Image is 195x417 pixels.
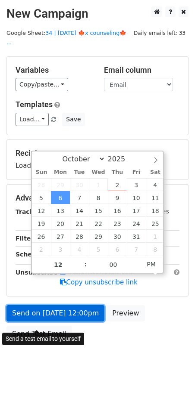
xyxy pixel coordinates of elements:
iframe: Chat Widget [152,376,195,417]
span: October 2, 2025 [108,178,127,191]
span: September 29, 2025 [51,178,70,191]
h5: Recipients [16,148,179,158]
span: Thu [108,170,127,175]
span: November 7, 2025 [127,243,146,256]
a: Send on [DATE] 12:00pm [6,305,104,321]
span: October 4, 2025 [146,178,165,191]
span: November 3, 2025 [51,243,70,256]
span: October 5, 2025 [32,191,51,204]
span: October 14, 2025 [70,204,89,217]
span: November 5, 2025 [89,243,108,256]
h5: Variables [16,65,91,75]
button: Save [62,113,85,126]
span: Click to toggle [139,256,163,273]
a: Templates [16,100,53,109]
span: October 15, 2025 [89,204,108,217]
span: November 8, 2025 [146,243,165,256]
span: October 31, 2025 [127,230,146,243]
span: Tue [70,170,89,175]
a: Daily emails left: 33 [131,30,189,36]
span: October 29, 2025 [89,230,108,243]
div: Send a test email to yourself [2,333,84,345]
span: October 11, 2025 [146,191,165,204]
span: Sun [32,170,51,175]
span: November 1, 2025 [146,230,165,243]
span: October 7, 2025 [70,191,89,204]
input: Year [105,155,136,163]
a: Preview [107,305,145,321]
span: November 6, 2025 [108,243,127,256]
span: October 30, 2025 [108,230,127,243]
span: Fri [127,170,146,175]
span: October 3, 2025 [127,178,146,191]
span: October 18, 2025 [146,204,165,217]
strong: Unsubscribe [16,269,58,276]
span: Daily emails left: 33 [131,28,189,38]
span: October 8, 2025 [89,191,108,204]
span: Wed [89,170,108,175]
span: : [85,256,87,273]
span: October 21, 2025 [70,217,89,230]
div: Loading... [16,148,179,171]
small: Google Sheet: [6,30,126,46]
strong: Schedule [16,251,47,258]
span: October 26, 2025 [32,230,51,243]
span: Sat [146,170,165,175]
span: October 19, 2025 [32,217,51,230]
a: 34 | [DATE] 🍁x counseling🍁 ... [6,30,126,46]
span: October 1, 2025 [89,178,108,191]
span: November 4, 2025 [70,243,89,256]
span: October 22, 2025 [89,217,108,230]
input: Minute [87,256,140,273]
label: UTM Codes [135,207,169,216]
span: October 27, 2025 [51,230,70,243]
span: November 2, 2025 [32,243,51,256]
span: October 12, 2025 [32,204,51,217]
span: October 20, 2025 [51,217,70,230]
span: October 25, 2025 [146,217,165,230]
span: October 10, 2025 [127,191,146,204]
h5: Advanced [16,193,179,203]
strong: Tracking [16,208,44,215]
input: Hour [32,256,85,273]
span: October 17, 2025 [127,204,146,217]
span: September 30, 2025 [70,178,89,191]
a: Copy/paste... [16,78,68,91]
span: Mon [51,170,70,175]
span: October 9, 2025 [108,191,127,204]
span: October 16, 2025 [108,204,127,217]
a: Send Test Email [6,326,72,342]
h5: Email column [104,65,179,75]
a: Load... [16,113,49,126]
span: October 23, 2025 [108,217,127,230]
strong: Filters [16,235,38,242]
h2: New Campaign [6,6,189,21]
span: October 28, 2025 [70,230,89,243]
span: October 6, 2025 [51,191,70,204]
span: September 28, 2025 [32,178,51,191]
span: October 13, 2025 [51,204,70,217]
a: Copy unsubscribe link [60,278,138,286]
span: October 24, 2025 [127,217,146,230]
